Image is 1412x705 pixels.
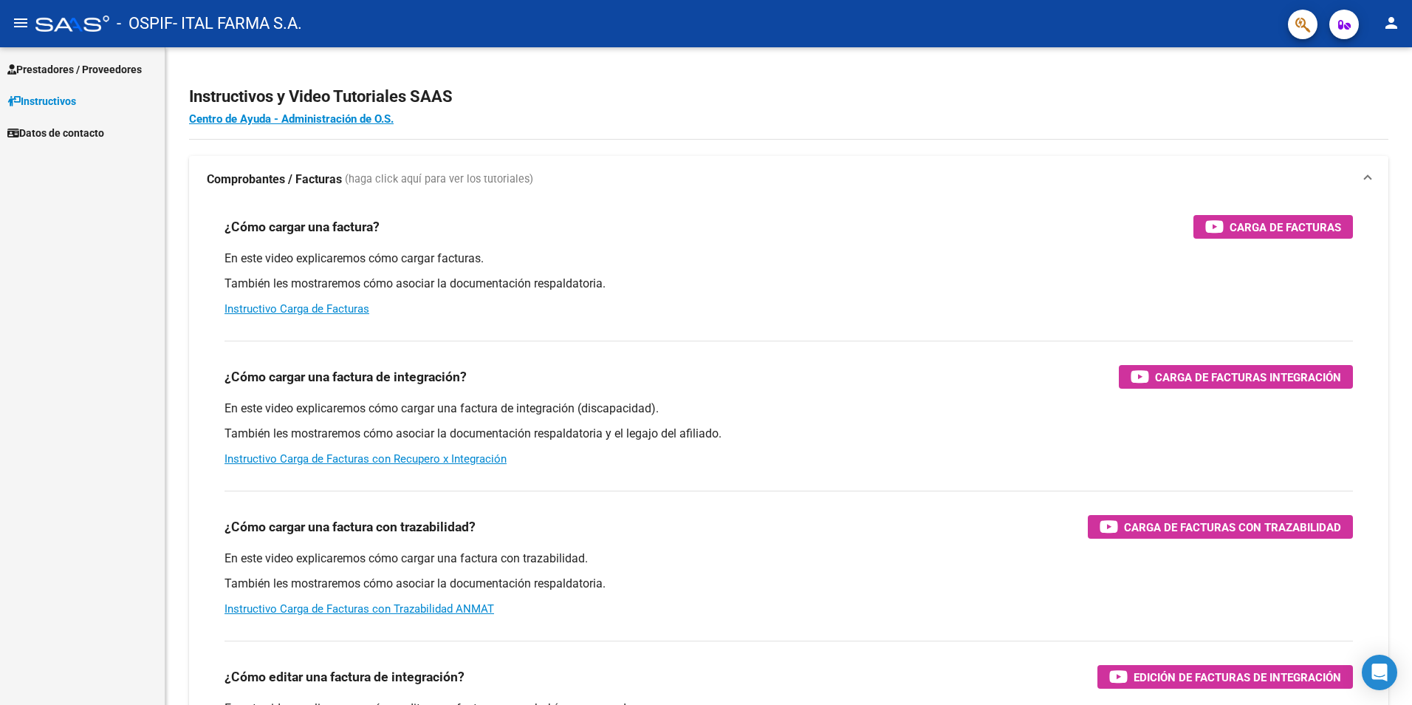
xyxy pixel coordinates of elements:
button: Carga de Facturas Integración [1119,365,1353,389]
span: Datos de contacto [7,125,104,141]
mat-icon: menu [12,14,30,32]
span: Edición de Facturas de integración [1134,668,1341,687]
a: Instructivo Carga de Facturas con Recupero x Integración [225,452,507,466]
span: Carga de Facturas [1230,218,1341,236]
div: Open Intercom Messenger [1362,655,1397,690]
a: Instructivo Carga de Facturas con Trazabilidad ANMAT [225,602,494,616]
h3: ¿Cómo editar una factura de integración? [225,667,465,687]
button: Carga de Facturas con Trazabilidad [1088,515,1353,539]
p: En este video explicaremos cómo cargar facturas. [225,251,1353,267]
button: Edición de Facturas de integración [1097,665,1353,689]
p: En este video explicaremos cómo cargar una factura de integración (discapacidad). [225,401,1353,417]
mat-icon: person [1382,14,1400,32]
span: (haga click aquí para ver los tutoriales) [345,171,533,188]
h3: ¿Cómo cargar una factura con trazabilidad? [225,517,476,537]
span: Prestadores / Proveedores [7,61,142,78]
h2: Instructivos y Video Tutoriales SAAS [189,83,1388,111]
h3: ¿Cómo cargar una factura? [225,217,380,237]
a: Instructivo Carga de Facturas [225,302,369,316]
p: También les mostraremos cómo asociar la documentación respaldatoria. [225,276,1353,292]
span: Instructivos [7,93,76,109]
span: Carga de Facturas Integración [1155,368,1341,386]
span: - OSPIF [117,7,173,40]
h3: ¿Cómo cargar una factura de integración? [225,367,467,387]
a: Centro de Ayuda - Administración de O.S. [189,112,394,126]
mat-expansion-panel-header: Comprobantes / Facturas (haga click aquí para ver los tutoriales) [189,156,1388,203]
p: En este video explicaremos cómo cargar una factura con trazabilidad. [225,551,1353,567]
p: También les mostraremos cómo asociar la documentación respaldatoria y el legajo del afiliado. [225,426,1353,442]
button: Carga de Facturas [1193,215,1353,239]
span: - ITAL FARMA S.A. [173,7,302,40]
span: Carga de Facturas con Trazabilidad [1124,518,1341,537]
p: También les mostraremos cómo asociar la documentación respaldatoria. [225,576,1353,592]
strong: Comprobantes / Facturas [207,171,342,188]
